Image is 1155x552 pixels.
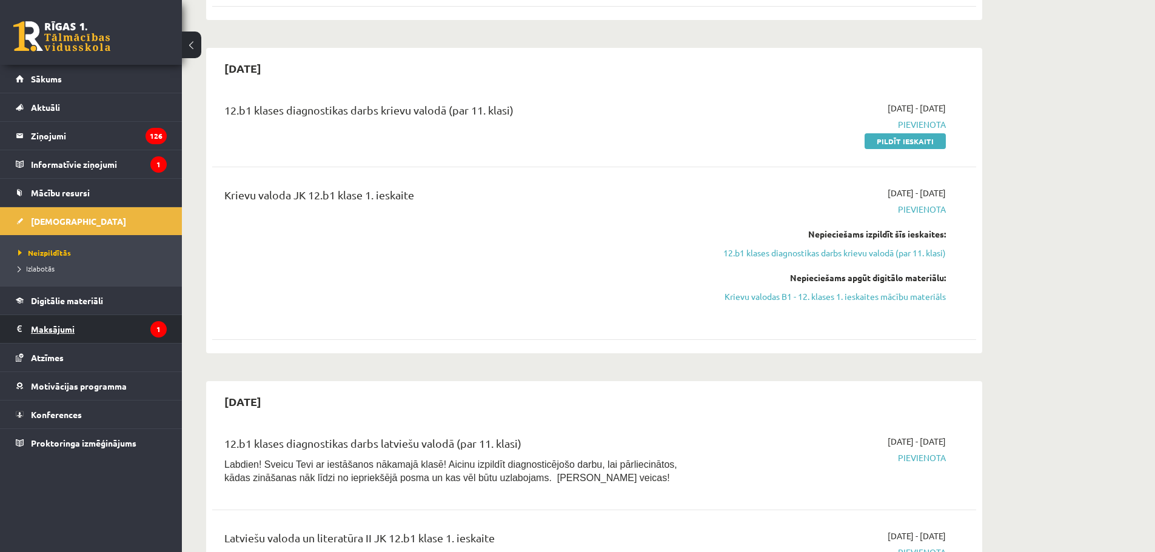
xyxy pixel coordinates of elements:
[18,263,170,274] a: Izlabotās
[31,187,90,198] span: Mācību resursi
[16,150,167,178] a: Informatīvie ziņojumi1
[31,381,127,391] span: Motivācijas programma
[888,530,946,542] span: [DATE] - [DATE]
[146,128,167,144] i: 126
[212,54,273,82] h2: [DATE]
[212,387,273,416] h2: [DATE]
[31,216,126,227] span: [DEMOGRAPHIC_DATA]
[717,451,946,464] span: Pievienota
[31,122,167,150] legend: Ziņojumi
[31,437,136,448] span: Proktoringa izmēģinājums
[888,435,946,448] span: [DATE] - [DATE]
[16,315,167,343] a: Maksājumi1
[16,372,167,400] a: Motivācijas programma
[717,228,946,241] div: Nepieciešams izpildīt šīs ieskaites:
[16,429,167,457] a: Proktoringa izmēģinājums
[13,21,110,52] a: Rīgas 1. Tālmācības vidusskola
[150,321,167,338] i: 1
[865,133,946,149] a: Pildīt ieskaiti
[31,315,167,343] legend: Maksājumi
[16,344,167,371] a: Atzīmes
[16,65,167,93] a: Sākums
[224,187,699,209] div: Krievu valoda JK 12.b1 klase 1. ieskaite
[717,271,946,284] div: Nepieciešams apgūt digitālo materiālu:
[16,207,167,235] a: [DEMOGRAPHIC_DATA]
[16,93,167,121] a: Aktuāli
[18,248,71,258] span: Neizpildītās
[717,247,946,259] a: 12.b1 klases diagnostikas darbs krievu valodā (par 11. klasi)
[31,73,62,84] span: Sākums
[16,401,167,428] a: Konferences
[888,102,946,115] span: [DATE] - [DATE]
[31,352,64,363] span: Atzīmes
[18,247,170,258] a: Neizpildītās
[224,530,699,552] div: Latviešu valoda un literatūra II JK 12.b1 klase 1. ieskaite
[31,102,60,113] span: Aktuāli
[224,459,677,483] span: Labdien! Sveicu Tevi ar iestāšanos nākamajā klasē! Aicinu izpildīt diagnosticējošo darbu, lai pār...
[16,179,167,207] a: Mācību resursi
[31,295,103,306] span: Digitālie materiāli
[16,287,167,314] a: Digitālie materiāli
[16,122,167,150] a: Ziņojumi126
[31,409,82,420] span: Konferences
[18,264,55,273] span: Izlabotās
[224,102,699,124] div: 12.b1 klases diagnostikas darbs krievu valodā (par 11. klasi)
[224,435,699,457] div: 12.b1 klases diagnostikas darbs latviešu valodā (par 11. klasi)
[717,290,946,303] a: Krievu valodas B1 - 12. klases 1. ieskaites mācību materiāls
[31,150,167,178] legend: Informatīvie ziņojumi
[717,118,946,131] span: Pievienota
[150,156,167,173] i: 1
[888,187,946,199] span: [DATE] - [DATE]
[717,203,946,216] span: Pievienota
